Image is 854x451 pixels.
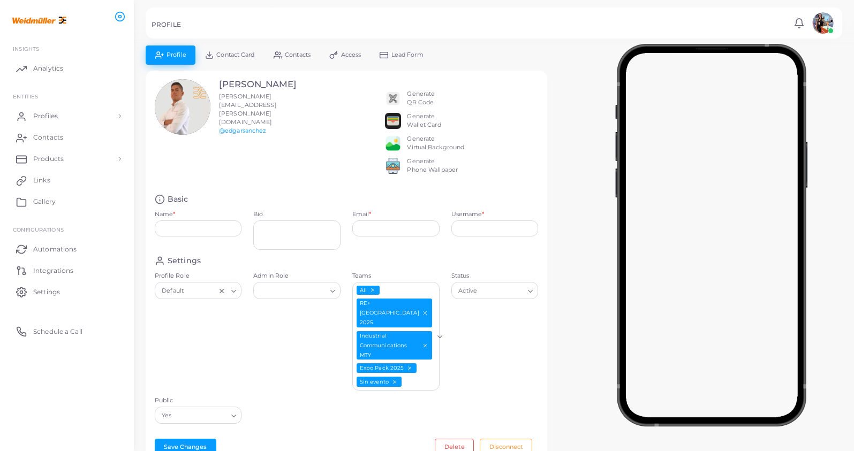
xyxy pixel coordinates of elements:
[174,410,227,422] input: Search for option
[8,238,126,259] a: Automations
[13,93,38,100] span: ENTITIES
[10,10,69,30] img: logo
[357,331,432,360] span: Industrial Communications MTY
[421,342,429,349] button: Deselect Industrial Communications MTY
[8,281,126,302] a: Settings
[8,148,126,170] a: Products
[155,282,242,299] div: Search for option
[155,272,242,280] label: Profile Role
[155,407,242,424] div: Search for option
[812,12,834,34] img: avatar
[403,376,433,388] input: Search for option
[407,90,435,107] div: Generate QR Code
[457,286,479,297] span: Active
[161,286,185,297] span: Default
[451,282,539,299] div: Search for option
[218,286,225,295] button: Clear Selected
[219,79,307,90] h3: [PERSON_NAME]
[341,52,361,58] span: Access
[161,410,173,422] span: Yes
[357,377,402,387] span: Sin evento
[809,12,836,34] a: avatar
[253,282,341,299] div: Search for option
[385,158,401,174] img: 522fc3d1c3555ff804a1a379a540d0107ed87845162a92721bf5e2ebbcc3ae6c.png
[155,396,242,405] label: Public
[219,127,266,134] a: @edgarsanchez
[155,210,176,219] label: Name
[33,287,60,297] span: Settings
[253,210,341,219] label: Bio
[406,364,413,372] button: Deselect Expo Pack 2025
[8,320,126,342] a: Schedule a Call
[167,52,186,58] span: Profile
[285,52,311,58] span: Contacts
[33,111,58,121] span: Profiles
[33,154,64,164] span: Products
[385,90,401,106] img: qr2.png
[33,175,50,185] span: Links
[391,52,424,58] span: Lead Form
[33,327,82,337] span: Schedule a Call
[357,286,380,295] span: All
[219,93,277,126] span: [PERSON_NAME][EMAIL_ADDRESS][PERSON_NAME][DOMAIN_NAME]
[33,244,77,254] span: Automations
[451,272,539,280] label: Status
[258,285,326,297] input: Search for option
[8,170,126,191] a: Links
[13,45,39,52] span: INSIGHTS
[615,44,807,426] img: phone-mock.b55596b7.png
[407,157,458,174] div: Generate Phone Wallpaper
[33,266,73,276] span: Integrations
[421,309,429,317] button: Deselect RE+Mexico 2025
[216,52,254,58] span: Contact Card
[8,58,126,79] a: Analytics
[168,194,188,204] h4: Basic
[186,285,215,297] input: Search for option
[352,210,372,219] label: Email
[407,112,441,129] div: Generate Wallet Card
[33,197,56,207] span: Gallery
[13,226,64,233] span: Configurations
[369,286,376,294] button: Deselect All
[391,378,398,386] button: Deselect Sin evento
[168,256,201,266] h4: Settings
[480,285,524,297] input: Search for option
[407,135,464,152] div: Generate Virtual Background
[352,282,440,391] div: Search for option
[8,105,126,127] a: Profiles
[33,133,63,142] span: Contacts
[33,64,63,73] span: Analytics
[8,127,126,148] a: Contacts
[253,272,341,280] label: Admin Role
[8,191,126,212] a: Gallery
[451,210,485,219] label: Username
[385,113,401,129] img: apple-wallet.png
[357,363,417,373] span: Expo Pack 2025
[385,135,401,151] img: e64e04433dee680bcc62d3a6779a8f701ecaf3be228fb80ea91b313d80e16e10.png
[152,21,181,28] h5: PROFILE
[8,259,126,281] a: Integrations
[352,272,440,280] label: Teams
[357,299,432,327] span: RE+[GEOGRAPHIC_DATA] 2025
